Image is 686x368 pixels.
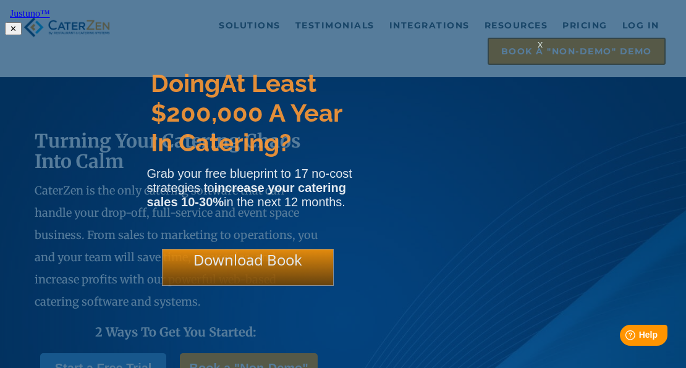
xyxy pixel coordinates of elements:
[147,167,352,209] span: Grab your free blueprint to 17 no-cost strategies to in the next 12 months.
[576,320,672,354] iframe: Help widget launcher
[193,249,302,270] span: Download Book
[5,22,22,35] button: ✕
[151,69,342,157] span: At Least $200,000 A Year In Catering?
[151,69,220,98] span: Doing
[147,181,346,209] strong: increase your catering sales 10-30%
[538,38,543,50] span: x
[162,249,334,286] div: Download Book
[530,38,550,63] div: x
